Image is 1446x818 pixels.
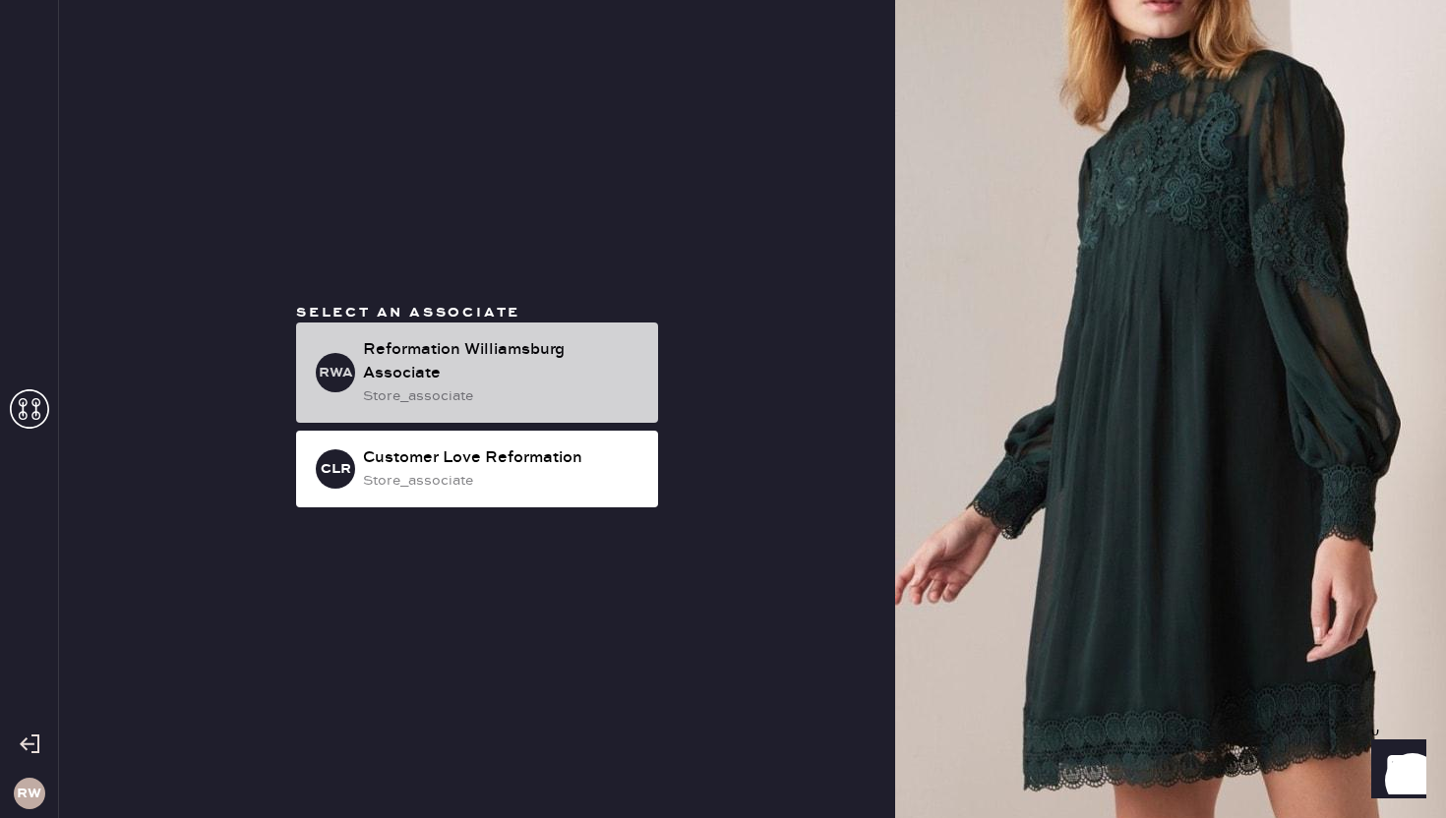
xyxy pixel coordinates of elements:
[363,446,642,470] div: Customer Love Reformation
[363,385,642,407] div: store_associate
[1353,730,1437,814] iframe: Front Chat
[17,787,41,800] h3: RW
[296,304,520,321] span: Select an associate
[363,338,642,385] div: Reformation Williamsburg Associate
[319,366,353,380] h3: RWA
[363,470,642,492] div: store_associate
[321,462,351,476] h3: CLR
